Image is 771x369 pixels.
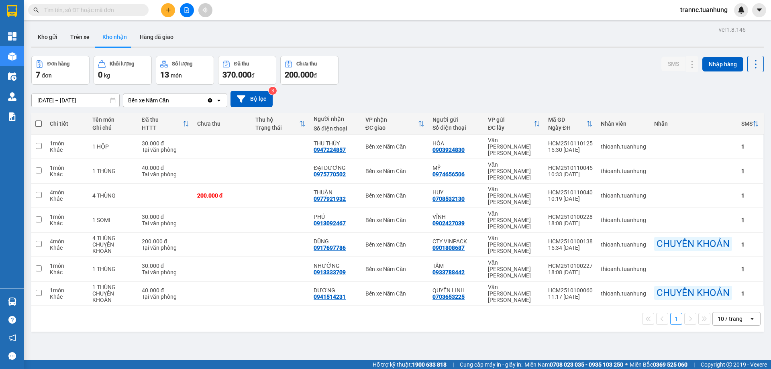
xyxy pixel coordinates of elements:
[630,360,687,369] span: Miền Bắc
[296,61,317,67] div: Chưa thu
[432,189,480,196] div: HUY
[8,112,16,121] img: solution-icon
[92,217,134,223] div: 1 SOMI
[197,192,247,199] div: 200.000 đ
[202,7,208,13] span: aim
[8,72,16,81] img: warehouse-icon
[432,147,465,153] div: 0903924830
[314,220,346,226] div: 0913092467
[50,214,84,220] div: 1 món
[718,315,742,323] div: 10 / trang
[33,7,39,13] span: search
[737,113,763,135] th: Toggle SortBy
[548,220,593,226] div: 18:08 [DATE]
[314,214,357,220] div: PHÚ
[548,196,593,202] div: 10:19 [DATE]
[142,124,183,131] div: HTTT
[32,94,119,107] input: Select a date range.
[738,6,745,14] img: icon-new-feature
[50,140,84,147] div: 1 món
[142,238,189,245] div: 200.000 đ
[92,168,134,174] div: 1 THÙNG
[314,171,346,177] div: 0975770502
[488,259,540,279] div: Văn [PERSON_NAME] [PERSON_NAME]
[654,120,733,127] div: Nhãn
[548,287,593,294] div: HCM2510100060
[92,124,134,131] div: Ghi chú
[142,140,189,147] div: 30.000 đ
[601,217,646,223] div: thioanh.tuanhung
[432,245,465,251] div: 0901808687
[488,116,534,123] div: VP gửi
[142,214,189,220] div: 30.000 đ
[548,189,593,196] div: HCM2510110040
[92,266,134,272] div: 1 THÙNG
[8,334,16,342] span: notification
[432,220,465,226] div: 0902427039
[314,189,357,196] div: THUẬN
[726,362,732,367] span: copyright
[50,171,84,177] div: Khác
[314,269,346,275] div: 0913333709
[50,269,84,275] div: Khác
[314,125,357,132] div: Số điện thoại
[285,70,314,80] span: 200.000
[255,116,299,123] div: Thu hộ
[314,245,346,251] div: 0917697786
[365,290,425,297] div: Bến xe Năm Căn
[314,165,357,171] div: ĐẠI DƯƠNG
[548,140,593,147] div: HCM2510110125
[314,287,357,294] div: DƯƠNG
[50,287,84,294] div: 1 món
[50,147,84,153] div: Khác
[92,116,134,123] div: Tên món
[98,70,102,80] span: 0
[128,96,169,104] div: Bến xe Năm Căn
[741,120,753,127] div: SMS
[365,266,425,272] div: Bến xe Năm Căn
[365,217,425,223] div: Bến xe Năm Căn
[255,124,299,131] div: Trạng thái
[50,120,84,127] div: Chi tiết
[170,96,171,104] input: Selected Bến xe Năm Căn.
[133,27,180,47] button: Hàng đã giao
[142,245,189,251] div: Tại văn phòng
[31,27,64,47] button: Kho gửi
[8,352,16,360] span: message
[432,165,480,171] div: MỸ
[674,5,734,15] span: trannc.tuanhung
[180,3,194,17] button: file-add
[207,97,213,104] svg: Clear value
[548,147,593,153] div: 15:30 [DATE]
[548,124,586,131] div: Ngày ĐH
[365,124,418,131] div: ĐC giao
[92,235,134,241] div: 4 THÙNG
[172,61,192,67] div: Số lượng
[50,245,84,251] div: Khác
[31,56,90,85] button: Đơn hàng7đơn
[741,241,759,248] div: 1
[8,32,16,41] img: dashboard-icon
[432,263,480,269] div: TÂM
[7,5,17,17] img: logo-vxr
[50,165,84,171] div: 1 món
[142,171,189,177] div: Tại văn phòng
[138,113,193,135] th: Toggle SortBy
[165,7,171,13] span: plus
[548,269,593,275] div: 18:08 [DATE]
[64,27,96,47] button: Trên xe
[96,27,133,47] button: Kho nhận
[92,290,134,303] div: CHUYỂN KHOẢN
[36,70,40,80] span: 7
[453,360,454,369] span: |
[741,290,759,297] div: 1
[142,147,189,153] div: Tại văn phòng
[44,6,139,14] input: Tìm tên, số ĐT hoặc mã đơn
[654,286,732,300] div: CHUYỂN KHOẢN
[752,3,766,17] button: caret-down
[544,113,597,135] th: Toggle SortBy
[142,269,189,275] div: Tại văn phòng
[432,294,465,300] div: 0703653225
[432,116,480,123] div: Người gửi
[601,266,646,272] div: thioanh.tuanhung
